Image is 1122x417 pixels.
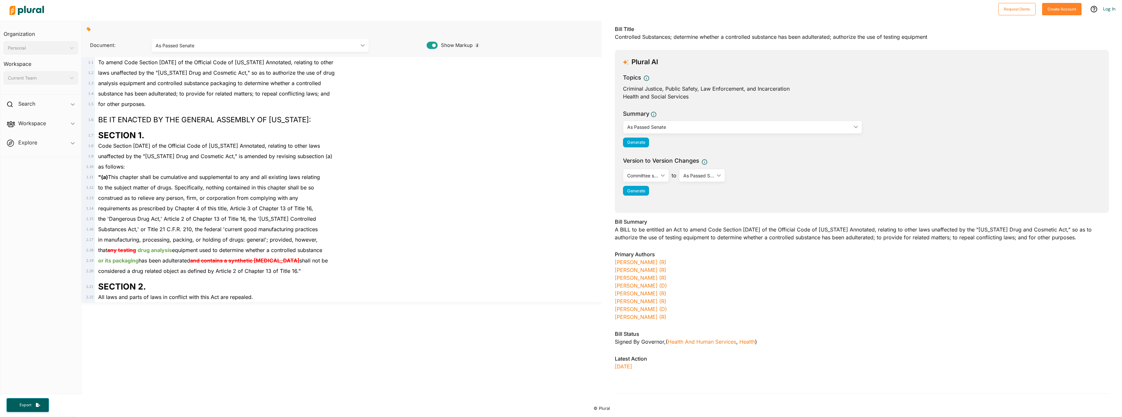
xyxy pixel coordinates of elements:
div: As Passed Senate [627,124,851,130]
del: and contains a synthetic [MEDICAL_DATA] [190,257,299,264]
span: requirements as prescribed by Chapter 4 of this title, Article 3 of Chapter 13 of Title 16, [98,205,313,212]
span: unaffected by the "[US_STATE] Drug and Cosmetic Act," is amended by revising subsection (a) [98,153,332,159]
div: Controlled Substances; determine whether a controlled substance has been adulterated; authorize t... [615,25,1109,45]
span: 1 . 2 [88,70,93,75]
h2: Search [18,100,35,107]
span: Substances Act,' or Title 21 C.F.R. 210, the federal 'current good manufacturing practices [98,226,318,232]
strong: "(a) [98,174,108,180]
strong: SECTION 2. [98,281,146,291]
a: Health [739,338,755,345]
span: Generate [627,140,645,145]
span: to [669,171,679,179]
small: © Plural [594,406,610,411]
div: Add tags [87,24,91,34]
button: Export [7,398,49,412]
strong: SECTION 1. [98,130,144,140]
a: Request Demo [998,5,1036,12]
span: 1 . 16 [86,227,93,231]
ins: drug analysis [138,247,172,253]
span: 1 . 9 [88,154,93,158]
div: Signed by Governor , ( ) [615,338,1109,346]
span: considered a drug related object as defined by Article 2 of Chapter 13 of Title 16." [98,268,301,274]
span: 1 . 1 [88,60,93,65]
h3: Bill Status [615,330,1109,338]
div: Current Team [8,75,67,82]
h3: Summary [623,110,649,118]
span: has been adulterated shall not be [98,257,328,264]
ins: or its packaging [98,257,139,264]
div: Personal [8,45,67,52]
span: 1 . 14 [86,206,93,211]
span: 2 . 18 [86,248,93,252]
span: substance has been adulterated; to provide for related matters; to repeal conflicting laws; and [98,90,330,97]
span: 1 . 7 [88,133,93,138]
span: 1 . 8 [88,143,93,148]
button: Generate [623,186,649,196]
span: 1 . 5 [88,102,93,106]
p: [DATE] [615,363,1109,370]
a: [PERSON_NAME] (R) [615,259,666,265]
a: Create Account [1042,5,1082,12]
span: the 'Dangerous Drug Act,' Article 2 of Chapter 13 of Title 16, the '[US_STATE] Controlled [98,216,316,222]
button: Generate [623,138,649,147]
h3: Latest Action [615,355,1109,363]
span: 2 . 20 [86,269,93,273]
span: Code Section [DATE] of the Official Code of [US_STATE] Annotated, relating to other laws [98,142,320,149]
h3: Topics [623,73,641,82]
a: [PERSON_NAME] (R) [615,314,666,320]
div: As Passed Senate [156,42,358,49]
span: Show Markup [438,42,473,49]
span: 1 . 10 [86,164,93,169]
button: Request Demo [998,3,1036,15]
span: laws unaffected by the "[US_STATE] Drug and Cosmetic Act," so as to authorize the use of drug [98,69,335,76]
span: 1 . 11 [86,175,94,179]
span: This chapter shall be cumulative and supplemental to any and all existing laws relating [98,174,320,180]
span: construed as to relieve any person, firm, or corporation from complying with any [98,195,298,201]
span: that equipment used to determine whether a controlled substance [98,247,322,253]
span: in manufacturing, processing, packing, or holding of drugs: general'; provided, however, [98,236,318,243]
span: 1 . 13 [86,196,93,200]
div: As Passed Senate [683,172,714,179]
span: Export [15,402,36,408]
h3: Organization [4,24,78,39]
span: 2 . 17 [86,237,93,242]
a: Health and Human Services [668,338,736,345]
span: 1 . 6 [88,117,93,122]
span: to the subject matter of drugs. Specifically, nothing contained in this chapter shall be so [98,184,314,191]
span: 1 . 15 [86,216,93,221]
span: Version to Version Changes [623,156,699,165]
div: Committee sub LC 52 0718S [627,172,658,179]
a: [PERSON_NAME] (R) [615,275,666,281]
h3: Primary Authors [615,250,1109,258]
span: 2 . 22 [86,295,93,299]
div: Health and Social Services [623,93,1101,100]
a: [PERSON_NAME] (D) [615,282,667,289]
span: for other purposes. [98,101,146,107]
span: as follows: [98,163,125,170]
span: 2 . 21 [86,284,93,289]
a: [PERSON_NAME] (D) [615,306,667,312]
h3: Workspace [4,54,78,69]
span: Document: [87,42,144,49]
a: [PERSON_NAME] (R) [615,290,666,297]
a: [PERSON_NAME] (R) [615,267,666,273]
h3: Bill Summary [615,218,1109,226]
span: analysis equipment and controlled substance packaging to determine whether a controlled [98,80,321,86]
span: BE IT ENACTED BY THE GENERAL ASSEMBLY OF [US_STATE]: [98,115,311,124]
a: Log In [1103,6,1115,12]
div: Criminal Justice, Public Safety, Law Enforcement, and Incarceration [623,85,1101,93]
h3: Bill Title [615,25,1109,33]
span: All laws and parts of laws in conflict with this Act are repealed. [98,294,253,300]
div: A BILL to be entitled an Act to amend Code Section [DATE] of the Official Code of [US_STATE] Anno... [615,218,1109,245]
span: 1 . 3 [88,81,93,85]
span: 2 . 19 [86,258,93,263]
span: 1 . 4 [88,91,93,96]
button: Create Account [1042,3,1082,15]
h3: Plural AI [631,58,658,66]
div: Tooltip anchor [474,42,480,48]
span: 1 . 12 [86,185,93,190]
del: any testing [107,247,136,253]
a: [PERSON_NAME] (R) [615,298,666,305]
span: Generate [627,188,645,193]
span: To amend Code Section [DATE] of the Official Code of [US_STATE] Annotated, relating to other [98,59,333,66]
